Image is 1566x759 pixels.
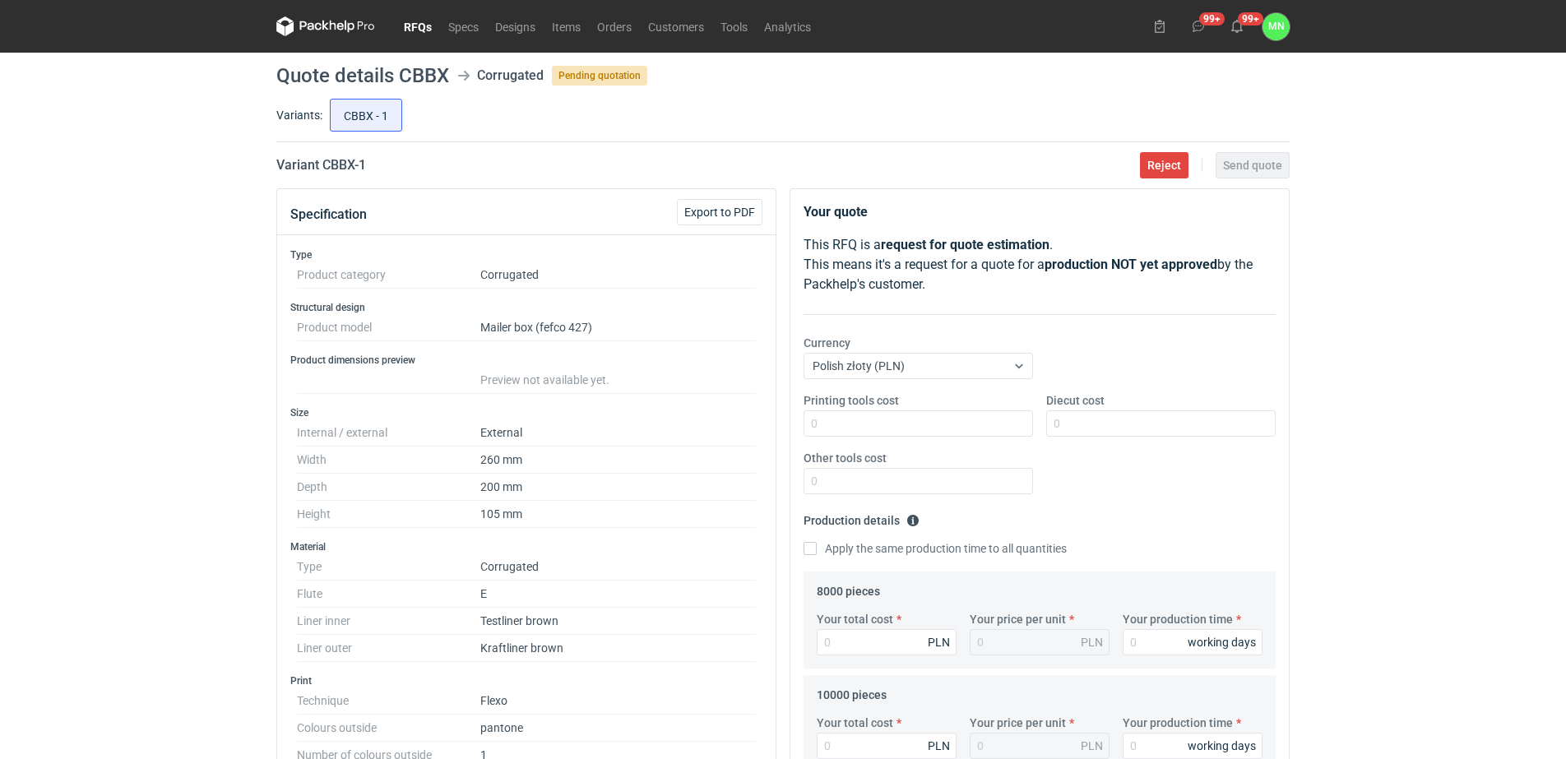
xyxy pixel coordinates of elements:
[297,553,480,581] dt: Type
[804,468,1033,494] input: 0
[1045,257,1217,272] strong: production NOT yet approved
[297,261,480,289] dt: Product category
[480,553,756,581] dd: Corrugated
[480,474,756,501] dd: 200 mm
[1263,13,1290,40] button: MN
[804,410,1033,437] input: 0
[1188,634,1256,650] div: working days
[1188,738,1256,754] div: working days
[817,715,893,731] label: Your total cost
[480,501,756,528] dd: 105 mm
[297,608,480,635] dt: Liner inner
[640,16,712,36] a: Customers
[970,715,1066,731] label: Your price per unit
[477,66,544,86] div: Corrugated
[1123,629,1263,655] input: 0
[1185,13,1212,39] button: 99+
[589,16,640,36] a: Orders
[440,16,487,36] a: Specs
[552,66,647,86] span: Pending quotation
[480,635,756,662] dd: Kraftliner brown
[1263,13,1290,40] div: Małgorzata Nowotna
[290,406,762,419] h3: Size
[276,107,322,123] label: Variants:
[290,674,762,687] h3: Print
[1081,634,1103,650] div: PLN
[330,99,402,132] label: CBBX - 1
[804,450,887,466] label: Other tools cost
[1216,152,1290,178] button: Send quote
[881,237,1049,252] strong: request for quote estimation
[1123,715,1233,731] label: Your production time
[480,687,756,715] dd: Flexo
[684,206,755,218] span: Export to PDF
[804,235,1276,294] p: This RFQ is a . This means it's a request for a quote for a by the Packhelp's customer.
[817,629,957,655] input: 0
[297,687,480,715] dt: Technique
[804,392,899,409] label: Printing tools cost
[480,715,756,742] dd: pantone
[480,581,756,608] dd: E
[290,248,762,261] h3: Type
[276,16,375,36] svg: Packhelp Pro
[290,540,762,553] h3: Material
[297,581,480,608] dt: Flute
[297,314,480,341] dt: Product model
[297,419,480,447] dt: Internal / external
[480,314,756,341] dd: Mailer box (fefco 427)
[297,635,480,662] dt: Liner outer
[480,261,756,289] dd: Corrugated
[804,540,1067,557] label: Apply the same production time to all quantities
[1140,152,1188,178] button: Reject
[817,611,893,627] label: Your total cost
[290,301,762,314] h3: Structural design
[487,16,544,36] a: Designs
[1046,410,1276,437] input: 0
[480,608,756,635] dd: Testliner brown
[712,16,756,36] a: Tools
[276,66,449,86] h1: Quote details CBBX
[804,204,868,220] strong: Your quote
[297,474,480,501] dt: Depth
[1224,13,1250,39] button: 99+
[544,16,589,36] a: Items
[297,447,480,474] dt: Width
[804,335,850,351] label: Currency
[817,733,957,759] input: 0
[297,501,480,528] dt: Height
[1046,392,1105,409] label: Diecut cost
[290,354,762,367] h3: Product dimensions preview
[1123,611,1233,627] label: Your production time
[396,16,440,36] a: RFQs
[804,507,920,527] legend: Production details
[1081,738,1103,754] div: PLN
[813,359,905,373] span: Polish złoty (PLN)
[480,419,756,447] dd: External
[817,578,880,598] legend: 8000 pieces
[928,738,950,754] div: PLN
[1223,160,1282,171] span: Send quote
[480,447,756,474] dd: 260 mm
[1123,733,1263,759] input: 0
[276,155,366,175] h2: Variant CBBX - 1
[290,195,367,234] button: Specification
[970,611,1066,627] label: Your price per unit
[756,16,819,36] a: Analytics
[677,199,762,225] button: Export to PDF
[480,373,609,386] span: Preview not available yet.
[817,682,887,701] legend: 10000 pieces
[928,634,950,650] div: PLN
[297,715,480,742] dt: Colours outside
[1147,160,1181,171] span: Reject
